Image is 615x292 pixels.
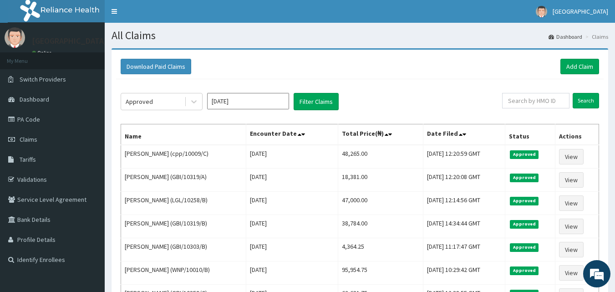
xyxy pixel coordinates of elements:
[338,169,423,192] td: 18,381.00
[338,238,423,261] td: 4,364.25
[207,93,289,109] input: Select Month and Year
[423,192,505,215] td: [DATE] 12:14:56 GMT
[510,243,539,251] span: Approved
[246,124,338,145] th: Encounter Date
[121,261,246,285] td: [PERSON_NAME] (WNP/10010/B)
[559,242,584,257] a: View
[505,124,555,145] th: Status
[338,261,423,285] td: 95,954.75
[246,192,338,215] td: [DATE]
[510,150,539,159] span: Approved
[559,265,584,281] a: View
[294,93,339,110] button: Filter Claims
[338,215,423,238] td: 38,784.00
[549,33,582,41] a: Dashboard
[559,195,584,211] a: View
[121,169,246,192] td: [PERSON_NAME] (GBI/10319/A)
[53,88,126,180] span: We're online!
[20,155,36,164] span: Tariffs
[20,135,37,143] span: Claims
[423,261,505,285] td: [DATE] 10:29:42 GMT
[423,124,505,145] th: Date Filed
[32,37,107,45] p: [GEOGRAPHIC_DATA]
[573,93,599,108] input: Search
[502,93,569,108] input: Search by HMO ID
[559,149,584,164] a: View
[20,75,66,83] span: Switch Providers
[126,97,153,106] div: Approved
[510,220,539,228] span: Approved
[510,266,539,275] span: Approved
[246,261,338,285] td: [DATE]
[47,51,153,63] div: Chat with us now
[5,27,25,48] img: User Image
[559,219,584,234] a: View
[510,197,539,205] span: Approved
[5,195,173,227] textarea: Type your message and hit 'Enter'
[583,33,608,41] li: Claims
[20,95,49,103] span: Dashboard
[121,124,246,145] th: Name
[246,215,338,238] td: [DATE]
[121,192,246,215] td: [PERSON_NAME] (LGL/10258/B)
[121,215,246,238] td: [PERSON_NAME] (GBI/10319/B)
[338,124,423,145] th: Total Price(₦)
[560,59,599,74] a: Add Claim
[246,169,338,192] td: [DATE]
[423,215,505,238] td: [DATE] 14:34:44 GMT
[423,145,505,169] td: [DATE] 12:20:59 GMT
[121,238,246,261] td: [PERSON_NAME] (GBI/10303/B)
[559,172,584,188] a: View
[338,145,423,169] td: 48,265.00
[246,238,338,261] td: [DATE]
[555,124,599,145] th: Actions
[112,30,608,41] h1: All Claims
[338,192,423,215] td: 47,000.00
[510,174,539,182] span: Approved
[17,46,37,68] img: d_794563401_company_1708531726252_794563401
[536,6,547,17] img: User Image
[32,50,54,56] a: Online
[121,145,246,169] td: [PERSON_NAME] (cpp/10009/C)
[423,238,505,261] td: [DATE] 11:17:47 GMT
[423,169,505,192] td: [DATE] 12:20:08 GMT
[149,5,171,26] div: Minimize live chat window
[246,145,338,169] td: [DATE]
[121,59,191,74] button: Download Paid Claims
[553,7,608,15] span: [GEOGRAPHIC_DATA]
